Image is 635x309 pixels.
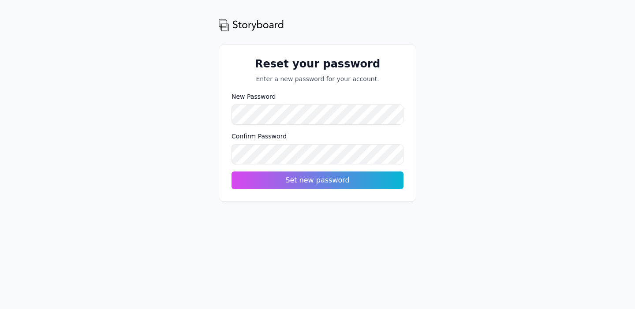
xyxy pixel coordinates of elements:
label: Confirm Password [232,132,403,141]
img: storyboard [219,18,284,32]
label: New Password [232,92,403,101]
p: Enter a new password for your account. [232,74,403,83]
h1: Reset your password [232,57,403,71]
button: Set new password [232,171,403,189]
